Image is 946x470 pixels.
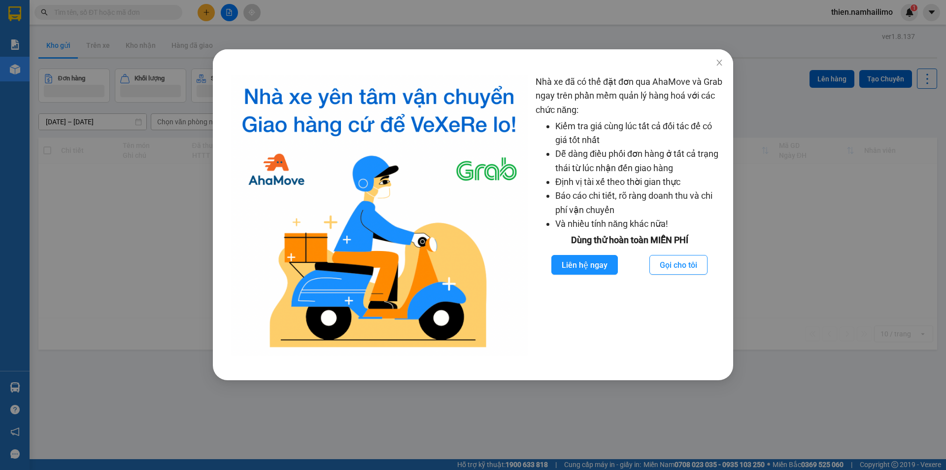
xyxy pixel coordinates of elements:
li: Và nhiều tính năng khác nữa! [555,217,723,231]
button: Liên hệ ngay [551,255,618,275]
div: Nhà xe đã có thể đặt đơn qua AhaMove và Grab ngay trên phần mềm quản lý hàng hoá với các chức năng: [536,75,723,356]
span: close [715,59,723,67]
button: Gọi cho tôi [649,255,708,275]
li: Định vị tài xế theo thời gian thực [555,175,723,189]
span: Gọi cho tôi [660,259,697,271]
li: Dễ dàng điều phối đơn hàng ở tất cả trạng thái từ lúc nhận đến giao hàng [555,147,723,175]
li: Kiểm tra giá cùng lúc tất cả đối tác để có giá tốt nhất [555,119,723,147]
li: Báo cáo chi tiết, rõ ràng doanh thu và chi phí vận chuyển [555,189,723,217]
span: Liên hệ ngay [562,259,608,271]
img: logo [231,75,528,356]
div: Dùng thử hoàn toàn MIỄN PHÍ [536,233,723,247]
button: Close [706,49,733,77]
